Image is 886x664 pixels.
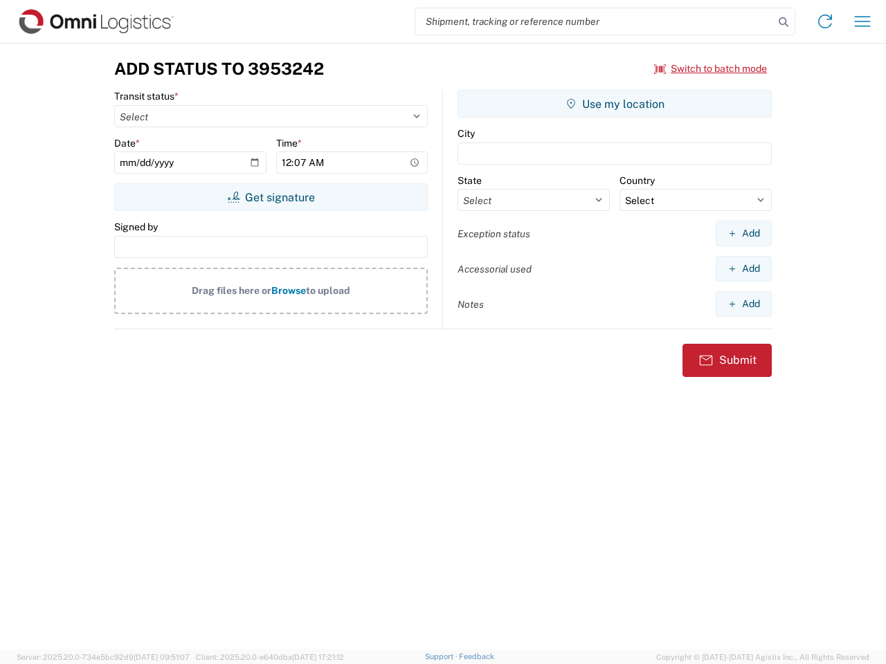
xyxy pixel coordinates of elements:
[17,653,190,661] span: Server: 2025.20.0-734e5bc92d9
[716,256,772,282] button: Add
[458,263,532,275] label: Accessorial used
[716,291,772,317] button: Add
[458,174,482,187] label: State
[306,285,350,296] span: to upload
[415,8,774,35] input: Shipment, tracking or reference number
[292,653,344,661] span: [DATE] 17:21:12
[271,285,306,296] span: Browse
[276,137,302,149] label: Time
[716,221,772,246] button: Add
[114,183,428,211] button: Get signature
[458,127,475,140] label: City
[114,59,324,79] h3: Add Status to 3953242
[458,298,484,311] label: Notes
[459,652,494,661] a: Feedback
[425,652,460,661] a: Support
[682,344,772,377] button: Submit
[114,137,140,149] label: Date
[192,285,271,296] span: Drag files here or
[114,221,158,233] label: Signed by
[114,90,179,102] label: Transit status
[458,228,530,240] label: Exception status
[654,57,767,80] button: Switch to batch mode
[196,653,344,661] span: Client: 2025.20.0-e640dba
[134,653,190,661] span: [DATE] 09:51:07
[656,651,869,663] span: Copyright © [DATE]-[DATE] Agistix Inc., All Rights Reserved
[620,174,655,187] label: Country
[458,90,772,118] button: Use my location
